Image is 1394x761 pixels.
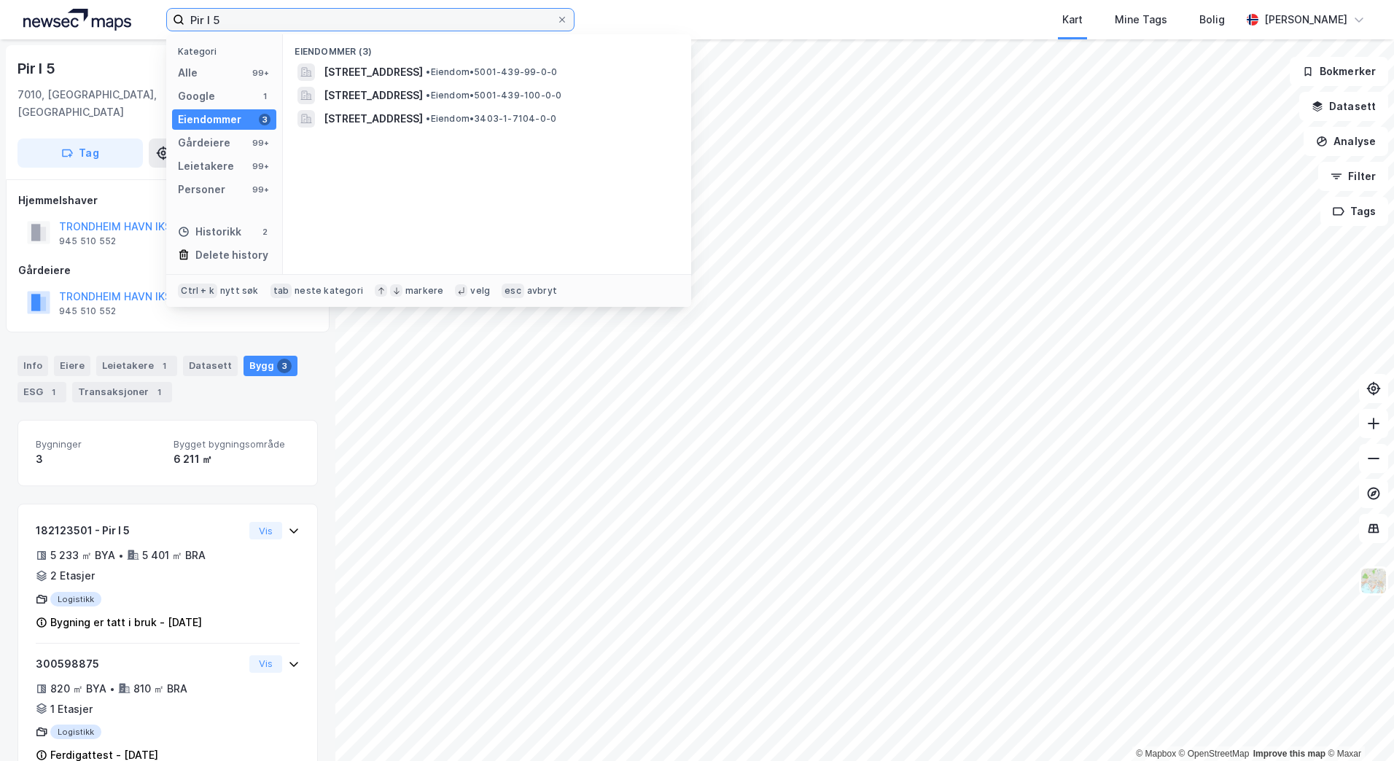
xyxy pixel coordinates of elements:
div: Datasett [183,356,238,376]
div: 945 510 552 [59,305,116,317]
div: 300598875 [36,655,244,673]
div: 99+ [250,67,270,79]
div: Google [178,87,215,105]
div: 1 Etasjer [50,700,93,718]
span: Eiendom • 3403-1-7104-0-0 [426,113,556,125]
button: Filter [1318,162,1388,191]
div: Mine Tags [1115,11,1167,28]
div: 1 [157,359,171,373]
div: ESG [17,382,66,402]
div: esc [502,284,524,298]
div: 182123501 - Pir I 5 [36,522,244,539]
div: 3 [36,450,162,468]
span: [STREET_ADDRESS] [324,110,423,128]
div: Historikk [178,223,241,241]
button: Bokmerker [1290,57,1388,86]
button: Tag [17,138,143,168]
div: 820 ㎡ BYA [50,680,106,698]
div: markere [405,285,443,297]
div: Transaksjoner [72,382,172,402]
div: neste kategori [295,285,363,297]
button: Vis [249,655,282,673]
div: Personer [178,181,225,198]
div: Pir I 5 [17,57,58,80]
div: 1 [259,90,270,102]
div: 99+ [250,137,270,149]
div: Kontrollprogram for chat [1321,691,1394,761]
div: Gårdeiere [178,134,230,152]
div: tab [270,284,292,298]
span: Eiendom • 5001-439-99-0-0 [426,66,557,78]
div: 99+ [250,184,270,195]
div: 7010, [GEOGRAPHIC_DATA], [GEOGRAPHIC_DATA] [17,86,203,121]
div: 1 [152,385,166,399]
span: • [426,113,430,124]
div: Bygg [244,356,297,376]
div: Kart [1062,11,1083,28]
div: Info [17,356,48,376]
span: [STREET_ADDRESS] [324,63,423,81]
div: Gårdeiere [18,262,317,279]
img: Z [1360,567,1387,595]
img: logo.a4113a55bc3d86da70a041830d287a7e.svg [23,9,131,31]
div: Eiendommer [178,111,241,128]
div: Alle [178,64,198,82]
div: Eiere [54,356,90,376]
div: 945 510 552 [59,235,116,247]
button: Vis [249,522,282,539]
div: • [118,550,124,561]
div: 810 ㎡ BRA [133,680,187,698]
span: Bygninger [36,438,162,450]
input: Søk på adresse, matrikkel, gårdeiere, leietakere eller personer [184,9,556,31]
span: [STREET_ADDRESS] [324,87,423,104]
div: Ctrl + k [178,284,217,298]
span: • [426,90,430,101]
div: Hjemmelshaver [18,192,317,209]
div: Eiendommer (3) [283,34,691,61]
div: nytt søk [220,285,259,297]
div: Leietakere [178,157,234,175]
button: Datasett [1299,92,1388,121]
span: Bygget bygningsområde [174,438,300,450]
div: Kategori [178,46,276,57]
div: Leietakere [96,356,177,376]
a: OpenStreetMap [1179,749,1250,759]
a: Mapbox [1136,749,1176,759]
button: Tags [1320,197,1388,226]
span: • [426,66,430,77]
div: 1 [46,385,61,399]
div: 5 401 ㎡ BRA [142,547,206,564]
div: velg [470,285,490,297]
div: [PERSON_NAME] [1264,11,1347,28]
div: 5 233 ㎡ BYA [50,547,115,564]
div: • [109,683,115,695]
div: Bolig [1199,11,1225,28]
button: Analyse [1304,127,1388,156]
div: 6 211 ㎡ [174,450,300,468]
a: Improve this map [1253,749,1325,759]
div: 3 [277,359,292,373]
div: avbryt [527,285,557,297]
div: 3 [259,114,270,125]
div: Delete history [195,246,268,264]
div: Bygning er tatt i bruk - [DATE] [50,614,202,631]
div: 99+ [250,160,270,172]
span: Eiendom • 5001-439-100-0-0 [426,90,561,101]
div: 2 Etasjer [50,567,95,585]
iframe: Chat Widget [1321,691,1394,761]
div: 2 [259,226,270,238]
